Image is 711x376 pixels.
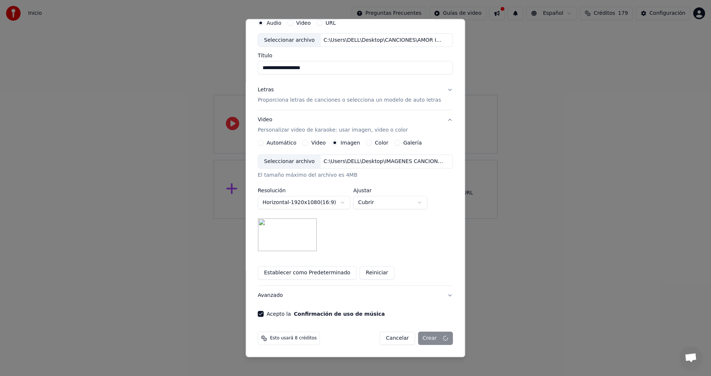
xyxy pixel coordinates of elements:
[326,20,336,26] label: URL
[270,336,317,342] span: Esto usará 8 créditos
[341,140,360,146] label: Imagen
[360,267,394,280] button: Reiniciar
[321,37,447,44] div: C:\Users\DELL\Desktop\CANCIONES\AMOR INMORAL SALSA 2.mp3
[258,81,453,110] button: LetrasProporciona letras de canciones o selecciona un modelo de auto letras
[353,188,427,193] label: Ajustar
[258,188,350,193] label: Resolución
[258,140,453,286] div: VideoPersonalizar video de karaoke: usar imagen, video o color
[258,53,453,58] label: Título
[296,20,311,26] label: Video
[375,140,389,146] label: Color
[258,155,321,169] div: Seleccionar archivo
[258,34,321,47] div: Seleccionar archivo
[321,158,447,166] div: C:\Users\DELL\Desktop\IMAGENES CANCIONES\images (1) - Copy.jpeg
[258,111,453,140] button: VideoPersonalizar video de karaoke: usar imagen, video o color
[380,332,415,345] button: Cancelar
[294,312,385,317] button: Acepto la
[258,172,453,179] div: El tamaño máximo del archivo es 4MB
[258,116,408,134] div: Video
[258,127,408,134] p: Personalizar video de karaoke: usar imagen, video o color
[258,97,441,104] p: Proporciona letras de canciones o selecciona un modelo de auto letras
[267,20,281,26] label: Audio
[311,140,326,146] label: Video
[267,140,296,146] label: Automático
[258,87,274,94] div: Letras
[267,312,385,317] label: Acepto la
[258,286,453,305] button: Avanzado
[403,140,422,146] label: Galería
[258,267,357,280] button: Establecer como Predeterminado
